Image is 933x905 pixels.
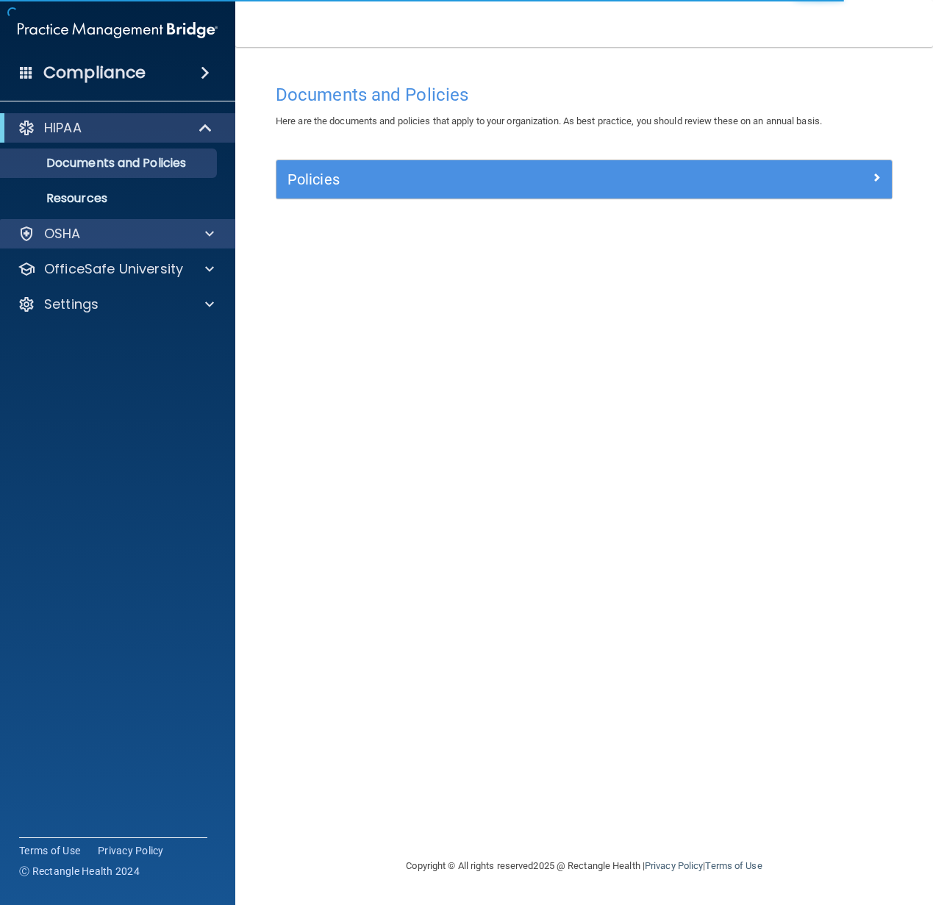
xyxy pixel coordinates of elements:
img: PMB logo [18,15,218,45]
a: Terms of Use [19,843,80,858]
p: Documents and Policies [10,156,210,171]
a: Privacy Policy [645,860,703,871]
h4: Documents and Policies [276,85,893,104]
span: Here are the documents and policies that apply to your organization. As best practice, you should... [276,115,822,126]
h4: Compliance [43,62,146,83]
a: OfficeSafe University [18,260,214,278]
a: HIPAA [18,119,213,137]
p: Settings [44,296,99,313]
a: Settings [18,296,214,313]
a: Terms of Use [705,860,762,871]
h5: Policies [287,171,727,187]
a: Policies [287,168,881,191]
div: Copyright © All rights reserved 2025 @ Rectangle Health | | [316,843,853,890]
p: Resources [10,191,210,206]
iframe: Drift Widget Chat Controller [679,801,915,859]
p: HIPAA [44,119,82,137]
p: OfficeSafe University [44,260,183,278]
a: OSHA [18,225,214,243]
a: Privacy Policy [98,843,164,858]
span: Ⓒ Rectangle Health 2024 [19,864,140,879]
p: OSHA [44,225,81,243]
